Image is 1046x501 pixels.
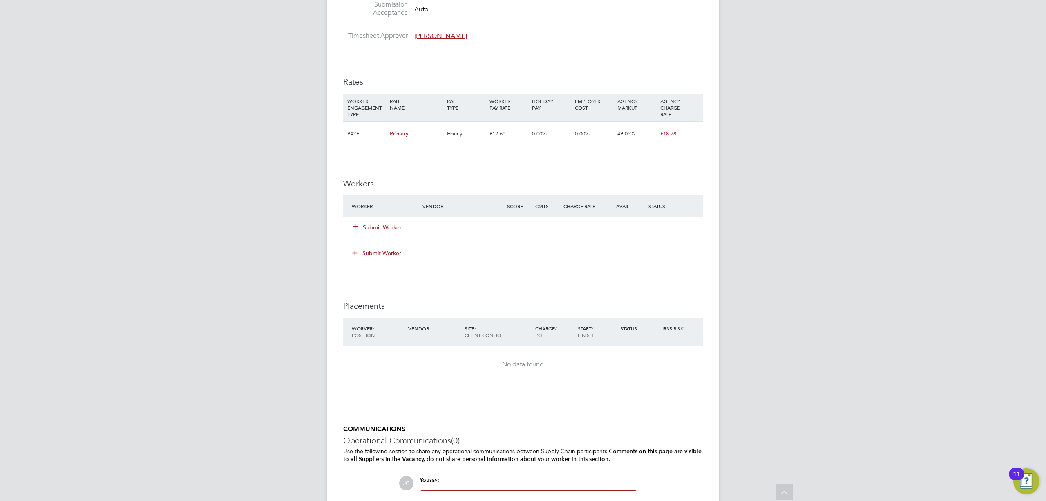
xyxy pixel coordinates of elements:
[343,301,703,311] h3: Placements
[487,122,530,146] div: £12.60
[353,223,402,231] button: Submit Worker
[533,199,561,213] div: Cmts
[343,425,703,434] h5: COMMUNICATIONS
[406,321,463,336] div: Vendor
[390,130,409,137] span: Primary
[420,199,505,213] div: Vendor
[346,247,408,260] button: Submit Worker
[530,94,572,115] div: HOLIDAY PAY
[345,122,388,146] div: PAYE
[343,0,408,18] label: Submission Acceptance
[604,199,646,213] div: Avail
[561,199,604,213] div: Charge Rate
[388,94,445,115] div: RATE NAME
[343,76,703,87] h3: Rates
[578,325,593,338] span: / Finish
[617,130,635,137] span: 49.05%
[351,360,695,369] div: No data found
[399,476,413,490] span: JC
[414,32,467,40] span: [PERSON_NAME]
[646,199,703,213] div: Status
[533,321,576,342] div: Charge
[1013,468,1039,494] button: Open Resource Center, 11 new notifications
[576,321,618,342] div: Start
[660,321,688,336] div: IR35 Risk
[350,321,406,342] div: Worker
[575,130,590,137] span: 0.00%
[658,94,701,121] div: AGENCY CHARGE RATE
[420,476,429,483] span: You
[414,5,428,13] span: Auto
[445,94,487,115] div: RATE TYPE
[573,94,615,115] div: EMPLOYER COST
[350,199,420,213] div: Worker
[343,31,408,40] label: Timesheet Approver
[343,178,703,189] h3: Workers
[532,130,547,137] span: 0.00%
[615,94,658,115] div: AGENCY MARKUP
[618,321,661,336] div: Status
[660,130,676,137] span: £18.78
[487,94,530,115] div: WORKER PAY RATE
[1013,474,1020,485] div: 11
[445,122,487,146] div: Hourly
[505,199,533,213] div: Score
[343,448,702,463] b: Comments on this page are visible to all Suppliers in the Vacancy, do not share personal informat...
[343,447,703,463] p: Use the following section to share any operational communications between Supply Chain participants.
[465,325,501,338] span: / Client Config
[463,321,533,342] div: Site
[451,435,460,446] span: (0)
[420,476,637,490] div: say:
[352,325,375,338] span: / Position
[535,325,557,338] span: / PO
[345,94,388,121] div: WORKER ENGAGEMENT TYPE
[343,435,703,446] h3: Operational Communications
